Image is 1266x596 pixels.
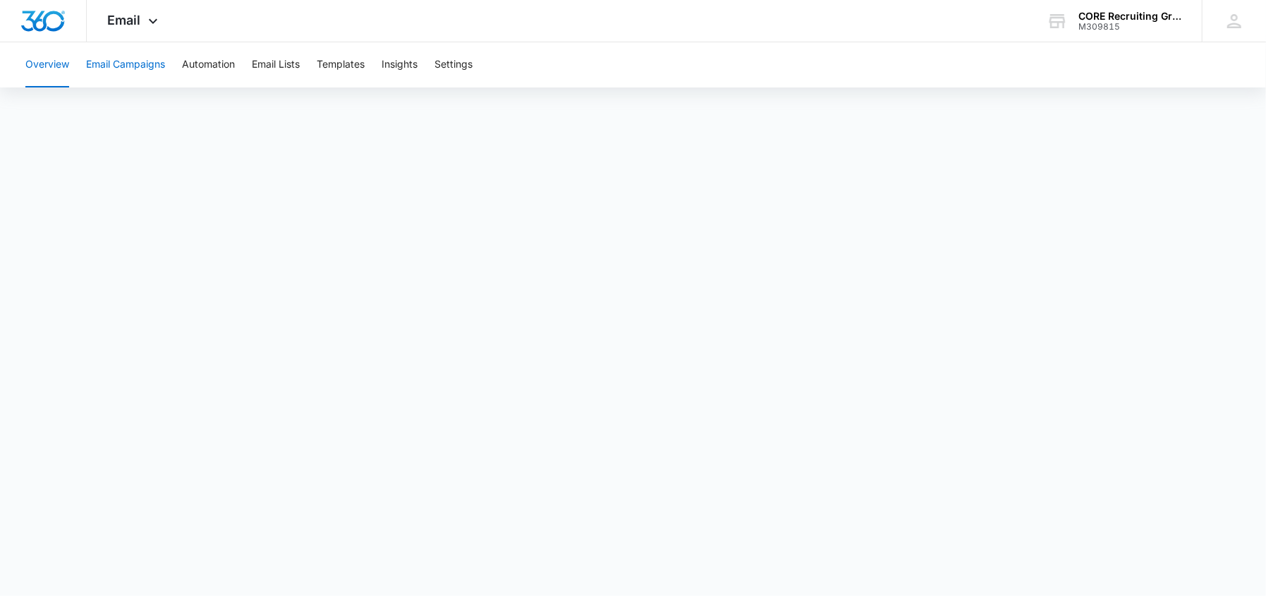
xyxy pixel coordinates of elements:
[317,42,365,87] button: Templates
[182,42,235,87] button: Automation
[25,42,69,87] button: Overview
[382,42,418,87] button: Insights
[86,42,165,87] button: Email Campaigns
[1078,11,1181,22] div: account name
[434,42,473,87] button: Settings
[252,42,300,87] button: Email Lists
[108,13,141,28] span: Email
[1078,22,1181,32] div: account id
